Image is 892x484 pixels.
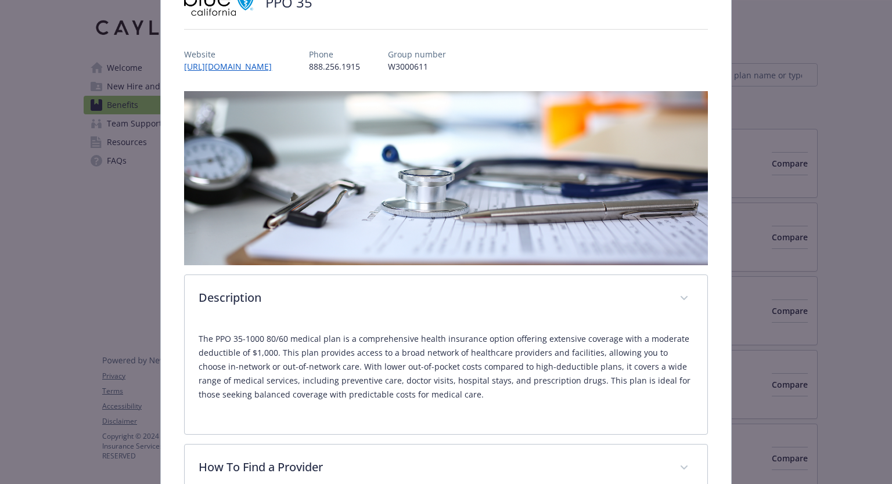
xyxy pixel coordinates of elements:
img: banner [184,91,707,265]
p: 888.256.1915 [309,60,360,73]
div: Description [185,323,707,434]
a: [URL][DOMAIN_NAME] [184,61,281,72]
p: Group number [388,48,446,60]
p: How To Find a Provider [199,458,665,476]
p: W3000611 [388,60,446,73]
p: Description [199,289,665,306]
p: The PPO 35-1000 80/60 medical plan is a comprehensive health insurance option offering extensive ... [199,332,693,402]
div: Description [185,275,707,323]
p: Website [184,48,281,60]
p: Phone [309,48,360,60]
